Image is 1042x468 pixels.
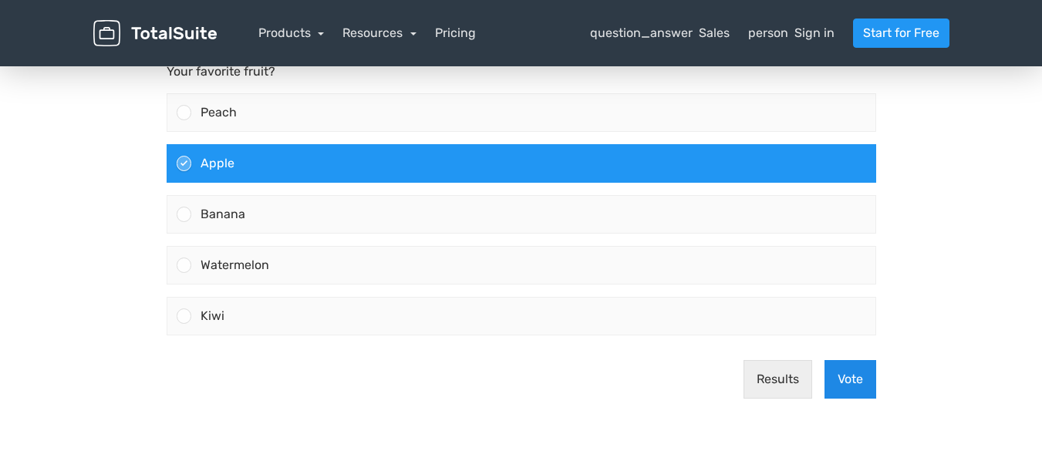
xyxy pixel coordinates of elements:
[201,232,223,247] span: Red
[167,88,876,106] p: What's your favorite color?
[93,20,217,47] img: TotalSuite for WordPress
[201,181,235,196] span: Green
[853,19,949,48] a: Start for Free
[201,283,243,298] span: Orange
[435,24,476,42] a: Pricing
[201,130,227,145] span: Blue
[201,334,238,348] span: Purple
[201,416,237,430] span: Peach
[342,25,416,40] a: Resources
[258,25,325,40] a: Products
[590,24,730,42] a: question_answerSales
[590,24,693,42] span: question_answer
[167,373,876,392] p: Your favorite fruit?
[748,24,835,42] a: personSign in
[167,31,876,76] div: You must vote for at least 1 choice.
[748,24,788,42] span: person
